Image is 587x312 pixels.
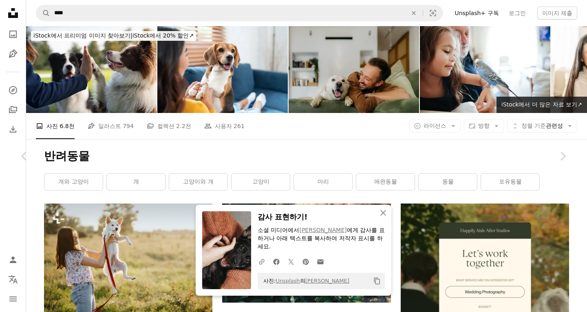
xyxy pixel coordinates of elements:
[356,174,415,190] a: 애완동물
[370,274,384,288] button: 클립보드에 복사하기
[284,253,298,270] a: Twitter에 공유
[423,5,443,21] button: 시각적 검색
[419,174,477,190] a: 동물
[481,174,539,190] a: 포유동물
[36,5,443,21] form: 사이트 전체에서 이미지 찾기
[123,122,134,131] span: 794
[299,227,346,233] a: [PERSON_NAME]
[33,32,132,39] span: iStock에서 프리미엄 이미지 찾아보기 |
[298,253,313,270] a: Pinterest에 공유
[538,117,587,195] a: 다음
[313,253,328,270] a: 이메일로 공유에 공유
[234,122,245,131] span: 261
[147,113,191,139] a: 컬렉션 2.2천
[33,32,194,39] span: iStock에서 20% 할인 ↗
[507,119,577,133] button: 정렬 기준관련성
[409,119,461,133] button: 라이선스
[5,252,21,268] a: 로그인 / 가입
[5,291,21,307] button: 메뉴
[88,113,134,139] a: 일러스트 794
[305,278,349,284] a: [PERSON_NAME]
[450,7,503,20] a: Unsplash+ 구독
[424,122,446,129] span: 라이선스
[157,26,288,113] img: 아늑한 집의 거실에서 소파에서 아시아 젊은 여자와 놀고 있는 비글 개의 초상화. 애완 동물과 귀여운 동물 개념.
[258,211,385,223] h3: 감사 표현하기!
[5,102,21,118] a: 컬렉션
[521,122,546,129] span: 정렬 기준
[44,174,103,190] a: 개와 고양이
[36,5,50,21] button: Unsplash 검색
[259,274,349,288] span: 사진: 의
[420,26,550,113] img: Young Girl and Her Grandfather Playing With Pet Budgerigar
[269,253,284,270] a: Facebook에 공유
[289,26,419,113] img: Best friends
[169,174,227,190] a: 고양이와 개
[464,119,504,133] button: 방향
[44,256,212,263] a: 여름 초원의 따뜻한 일몰 빛에 귀여운 하얀 강아지를 안고 있는 행복한 젊은 여성. 장난스럽고 사랑스러운 솜털 강아지, 재미있는 순간을 안고 있는 소녀. 채택 개념입니다.
[5,46,21,62] a: 일러스트
[176,122,191,131] span: 2.2천
[501,101,582,108] span: iStock에서 더 많은 자료 보기 ↗
[232,174,290,190] a: 고양이
[5,26,21,42] a: 사진
[504,7,531,20] a: 로그인
[294,174,352,190] a: 마리
[521,122,563,130] span: 관련성
[258,226,385,251] p: 소셜 미디어에서 에게 감사를 표하거나 아래 텍스트를 복사하여 저작자 표시를 하세요.
[222,204,391,303] img: 흰 개와 회색 고양이가 풀밭에서 서로를 껴안고 있습니다.
[405,5,423,21] button: 삭제
[5,271,21,288] button: 언어
[204,113,245,139] a: 사용자 261
[26,26,201,46] a: iStock에서 프리미엄 이미지 찾아보기|iStock에서 20% 할인↗
[497,97,587,113] a: iStock에서 더 많은 자료 보기↗
[478,122,490,129] span: 방향
[107,174,165,190] a: 개
[276,278,300,284] a: Unsplash
[5,82,21,98] a: 탐색
[44,149,569,164] h1: 반려동물
[537,7,577,20] button: 이미지 제출
[26,26,157,113] img: Border collie with owner training in a public park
